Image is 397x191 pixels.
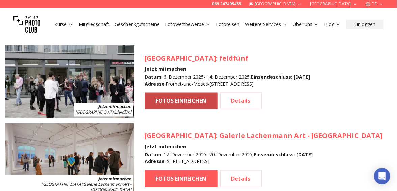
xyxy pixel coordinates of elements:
b: Adresse [145,81,165,87]
button: Geschenkgutscheine [112,20,162,29]
h4: Jetzt mitmachen [145,66,310,72]
a: Geschenkgutscheine [115,21,160,28]
span: : feldfünf [75,109,132,115]
b: Datum [145,152,162,158]
b: Datum [145,74,162,80]
button: Fotowettbewerbe [162,20,213,29]
b: Einsendeschluss : [DATE] [251,74,310,80]
div: : 6. Dezember 2025 - 14. Dezember 2025 , : Fromet-und-Moses-[STREET_ADDRESS] [145,74,310,87]
img: Swiss photo club [13,11,40,38]
div: Open Intercom Messenger [374,168,390,184]
b: Jetzt mitmachen [98,104,132,110]
a: Weitere Services [245,21,287,28]
button: Über uns [290,20,321,29]
div: : 12. Dezember 2025 - 20. Dezember 2025 , : [STREET_ADDRESS] [145,152,383,165]
b: Adresse [145,158,165,165]
a: Blog [324,21,341,28]
img: SPC Photo Awards BERLIN Dezember 2025 [5,45,134,118]
span: [GEOGRAPHIC_DATA] [145,54,216,63]
a: FOTOS EINREICHEN [145,170,218,187]
h4: Jetzt mitmachen [145,144,383,150]
a: Kurse [54,21,73,28]
a: Details [220,93,262,109]
button: Weitere Services [242,20,290,29]
button: Kurse [52,20,76,29]
a: Fotowettbewerbe [165,21,210,28]
h3: : Galerie Lachenmann Art - [GEOGRAPHIC_DATA] [145,131,383,141]
a: 069 247495455 [212,1,241,7]
a: Über uns [293,21,319,28]
a: Details [220,170,262,187]
span: [GEOGRAPHIC_DATA] [75,109,116,115]
button: Einloggen [346,20,384,29]
b: Einsendeschluss : [DATE] [254,152,313,158]
a: Mitgliedschaft [79,21,109,28]
a: FOTOS EINREICHEN [145,93,218,109]
h3: : feldfünf [145,54,310,63]
b: Jetzt mitmachen [98,176,132,182]
button: Blog [321,20,343,29]
button: Fotoreisen [213,20,242,29]
span: [GEOGRAPHIC_DATA] [145,131,216,140]
a: Fotoreisen [216,21,239,28]
button: Mitgliedschaft [76,20,112,29]
span: [GEOGRAPHIC_DATA] [41,182,82,187]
